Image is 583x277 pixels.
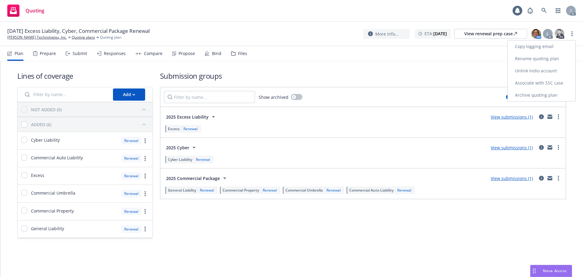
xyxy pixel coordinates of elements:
[141,208,149,215] a: more
[554,29,564,39] img: photo
[164,172,230,184] button: 2025 Commercial Package
[238,51,247,56] div: Files
[7,27,150,35] span: [DATE] Excess Liability, Cyber, Commercial Package Renewal
[195,157,211,162] div: Renewal
[538,175,545,182] a: circleInformation
[164,111,219,123] button: 2025 Excess Liability
[121,225,141,233] div: Renewal
[31,105,149,114] button: NOT ADDED (0)
[168,126,180,131] span: Excess
[121,172,141,180] div: Renewal
[31,225,64,232] span: General Liability
[199,188,215,193] div: Renewal
[31,172,44,178] span: Excess
[121,208,141,215] div: Renewal
[21,88,109,101] input: Filter by name...
[261,188,278,193] div: Renewal
[31,137,60,143] span: Cyber Liability
[506,94,534,99] div: Limits added
[72,35,95,40] a: Quoting plans
[168,157,192,162] span: Cyber Liability
[363,29,410,39] button: More info...
[121,154,141,162] div: Renewal
[100,35,121,40] span: Quoting plan
[166,114,209,120] span: 2025 Excess Liability
[538,5,550,17] a: Search
[349,188,394,193] span: Commercial Auto Liability
[121,137,141,144] div: Renewal
[424,30,447,37] span: ETA :
[164,141,200,154] button: 2025 Cyber
[31,190,75,196] span: Commercial Umbrella
[508,77,575,89] a: Associate with SSC case
[113,88,145,101] button: Add
[555,113,562,120] a: more
[375,31,399,37] span: More info...
[491,175,533,181] a: View submissions (1)
[546,144,554,151] a: mail
[508,53,575,65] a: Rename quoting plan
[31,106,62,113] div: NOT ADDED (0)
[15,51,23,56] div: Plan
[508,40,575,53] a: Copy logging email
[223,188,259,193] span: Commercial Property
[166,144,189,151] span: 2025 Cyber
[555,175,562,182] a: more
[508,89,575,101] a: Archive quoting plan
[508,65,575,77] a: Unlink Indio account
[7,35,67,40] a: [PERSON_NAME] Technologies, Inc.
[212,51,221,56] div: Bind
[538,113,545,120] a: circleInformation
[179,51,195,56] div: Propose
[555,144,562,151] a: more
[259,94,288,100] span: Show archived
[552,5,564,17] a: Switch app
[160,71,566,81] h1: Submission groups
[121,190,141,197] div: Renewal
[141,172,149,180] a: more
[144,51,162,56] div: Compare
[141,225,149,233] a: more
[530,265,572,277] button: Nova Assist
[325,188,342,193] div: Renewal
[547,31,549,37] span: L
[543,268,567,273] span: Nova Assist
[530,265,538,277] div: Drag to move
[491,145,533,151] a: View submissions (1)
[166,175,220,182] span: 2025 Commercial Package
[568,30,576,37] a: more
[31,119,149,129] button: ADDED (6)
[104,51,126,56] div: Responses
[454,29,527,39] a: View renewal prep case
[531,29,541,39] img: photo
[168,188,196,193] span: General Liability
[40,51,56,56] div: Prepare
[141,137,149,144] a: more
[546,175,554,182] a: mail
[396,188,413,193] div: Renewal
[26,8,44,13] span: Quoting
[31,208,74,214] span: Commercial Property
[538,144,545,151] a: circleInformation
[546,113,554,120] a: mail
[464,29,517,38] div: View renewal prep case
[285,188,323,193] span: Commercial Umbrella
[31,154,83,161] span: Commercial Auto Liability
[182,126,199,131] div: Renewal
[491,114,533,120] a: View submissions (1)
[5,2,47,19] a: Quoting
[433,31,447,36] strong: [DATE]
[73,51,87,56] div: Submit
[141,190,149,197] a: more
[123,89,135,100] div: Add
[164,91,255,103] input: Filter by name...
[31,121,51,128] div: ADDED (6)
[17,71,153,81] h1: Lines of coverage
[524,5,536,17] a: Report a Bug
[141,155,149,162] a: more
